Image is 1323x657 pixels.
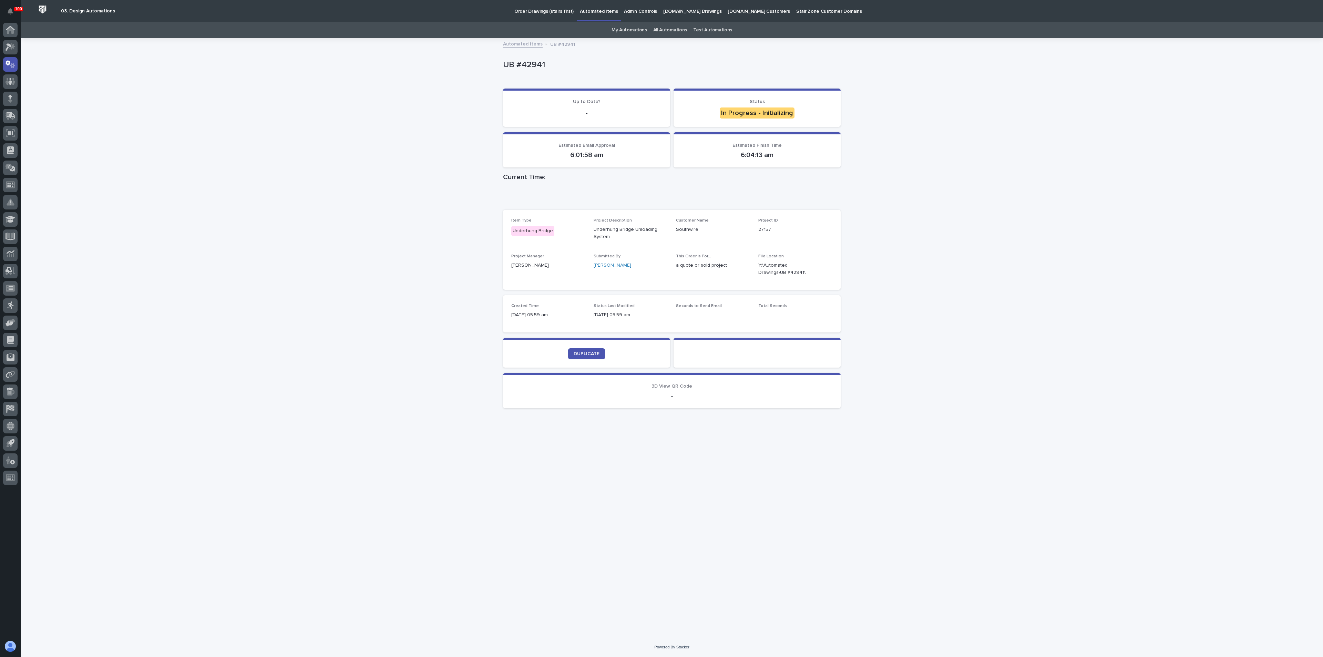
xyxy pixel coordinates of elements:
h1: Current Time: [503,173,841,181]
a: My Automations [612,22,647,38]
span: Estimated Finish Time [732,143,782,148]
p: - [511,109,662,117]
p: UB #42941 [503,60,838,70]
p: UB #42941 [550,40,575,48]
a: All Automations [653,22,687,38]
p: [DATE] 05:59 am [594,311,668,319]
div: Notifications100 [9,8,18,19]
h2: 03. Design Automations [61,8,115,14]
span: This Order is For... [676,254,711,258]
a: [PERSON_NAME] [594,262,631,269]
span: Item Type [511,218,532,223]
span: Up to Date? [573,99,601,104]
span: Project ID [758,218,778,223]
img: Workspace Logo [36,3,49,16]
span: Status [750,99,765,104]
span: Project Manager [511,254,544,258]
p: 100 [15,7,22,11]
div: Underhung Bridge [511,226,554,236]
span: File Location [758,254,784,258]
p: - [676,311,750,319]
button: Notifications [3,4,18,19]
span: DUPLICATE [574,351,599,356]
a: Test Automations [693,22,732,38]
p: [PERSON_NAME] [511,262,585,269]
p: Underhung Bridge Unloading System [594,226,668,240]
iframe: Current Time: [503,184,841,210]
span: Project Description [594,218,632,223]
span: Status Last Modified [594,304,635,308]
span: 3D View QR Code [652,384,692,389]
p: - [758,311,832,319]
p: Southwire [676,226,750,233]
p: 6:04:13 am [682,151,832,159]
p: [DATE] 05:59 am [511,311,585,319]
a: DUPLICATE [568,348,605,359]
p: 6:01:58 am [511,151,662,159]
div: In Progress - Initializing [720,107,794,119]
p: a quote or sold project [676,262,750,269]
p: - [511,392,832,400]
a: Powered By Stacker [654,645,689,649]
span: Created Time [511,304,539,308]
p: 27157 [758,226,832,233]
span: Customer Name [676,218,709,223]
span: Seconds to Send Email [676,304,722,308]
span: Estimated Email Approval [558,143,615,148]
span: Submitted By [594,254,621,258]
span: Total Seconds [758,304,787,308]
button: users-avatar [3,639,18,654]
a: Automated Items [503,40,543,48]
: Y:\Automated Drawings\UB #42941\ [758,262,816,276]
